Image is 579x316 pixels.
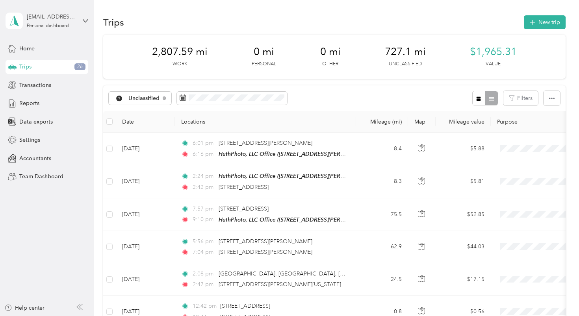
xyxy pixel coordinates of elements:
td: $44.03 [436,231,491,263]
span: 2:24 pm [193,172,215,181]
span: HuthPhoto, LLC Office ([STREET_ADDRESS][PERSON_NAME]) [219,173,375,179]
span: [STREET_ADDRESS] [219,205,269,212]
span: 2:47 pm [193,280,215,289]
td: 62.9 [356,231,408,263]
span: 9:10 pm [193,215,215,224]
span: 7:04 pm [193,248,215,257]
button: Help center [4,304,45,312]
span: Accountants [19,154,51,163]
span: Reports [19,99,39,107]
span: 727.1 mi [385,46,426,58]
span: 6:01 pm [193,139,215,148]
span: [STREET_ADDRESS][PERSON_NAME] [219,140,312,146]
span: 2:42 pm [193,183,215,192]
span: Unclassified [128,96,160,101]
span: 26 [74,63,85,70]
td: [DATE] [116,165,175,198]
td: 24.5 [356,263,408,296]
div: Personal dashboard [27,24,69,28]
p: Work [173,61,187,68]
span: 0 mi [320,46,341,58]
button: Filters [503,91,538,105]
span: [STREET_ADDRESS] [220,303,270,309]
td: [DATE] [116,231,175,263]
td: 8.4 [356,133,408,165]
span: 5:56 pm [193,237,215,246]
td: [DATE] [116,263,175,296]
p: Unclassified [389,61,422,68]
span: Team Dashboard [19,172,63,181]
p: Other [322,61,338,68]
span: [STREET_ADDRESS] [219,184,269,190]
span: 12:42 pm [193,302,217,310]
td: [DATE] [116,133,175,165]
td: $5.88 [436,133,491,165]
td: 75.5 [356,198,408,231]
span: Home [19,44,35,53]
span: 2:08 pm [193,270,215,278]
span: [GEOGRAPHIC_DATA], [GEOGRAPHIC_DATA], [GEOGRAPHIC_DATA], [US_STATE], 28697, [GEOGRAPHIC_DATA] [219,270,506,277]
button: New trip [524,15,566,29]
span: [STREET_ADDRESS][PERSON_NAME] [219,249,312,255]
td: $17.15 [436,263,491,296]
span: [STREET_ADDRESS][PERSON_NAME] [219,238,312,245]
td: 8.3 [356,165,408,198]
th: Date [116,111,175,133]
iframe: Everlance-gr Chat Button Frame [535,272,579,316]
span: 2,807.59 mi [152,46,208,58]
span: $1,965.31 [470,46,517,58]
span: 6:16 pm [193,150,215,159]
p: Value [486,61,501,68]
h1: Trips [103,18,124,26]
th: Locations [175,111,356,133]
span: 0 mi [254,46,274,58]
span: Trips [19,63,32,71]
th: Mileage (mi) [356,111,408,133]
td: $52.85 [436,198,491,231]
span: HuthPhoto, LLC Office ([STREET_ADDRESS][PERSON_NAME]) [219,151,375,157]
div: [EMAIL_ADDRESS][DOMAIN_NAME] [27,13,76,21]
p: Personal [252,61,276,68]
th: Mileage value [436,111,491,133]
td: [DATE] [116,198,175,231]
span: Transactions [19,81,51,89]
span: 7:57 pm [193,205,215,213]
span: Data exports [19,118,53,126]
span: Settings [19,136,40,144]
td: $5.81 [436,165,491,198]
span: HuthPhoto, LLC Office ([STREET_ADDRESS][PERSON_NAME]) [219,216,375,223]
th: Map [408,111,436,133]
span: [STREET_ADDRESS][PERSON_NAME][US_STATE] [219,281,341,288]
